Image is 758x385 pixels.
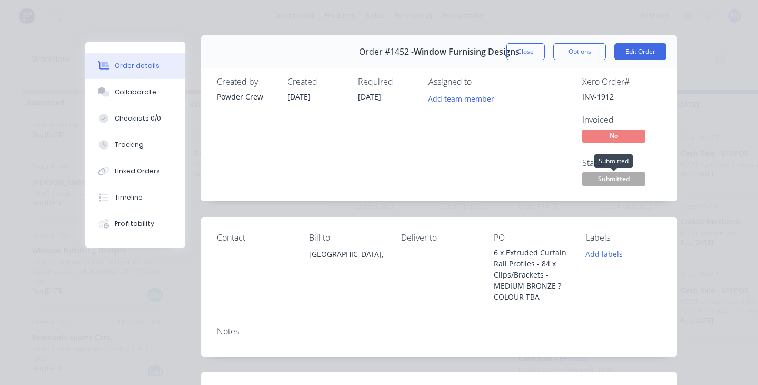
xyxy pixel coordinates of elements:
div: [GEOGRAPHIC_DATA], [309,247,384,281]
div: Bill to [309,233,384,243]
span: [DATE] [287,92,311,102]
div: PO [494,233,569,243]
span: No [582,130,645,143]
div: Required [358,77,416,87]
span: Order #1452 - [359,47,414,57]
div: Labels [586,233,661,243]
button: Order details [85,53,185,79]
div: Collaborate [115,87,156,97]
div: Invoiced [582,115,661,125]
button: Submitted [582,172,645,188]
button: Edit Order [614,43,666,60]
button: Timeline [85,184,185,211]
div: Timeline [115,193,143,202]
span: Window Furnising Designs [414,47,520,57]
span: [DATE] [358,92,381,102]
div: Tracking [115,140,144,150]
div: Notes [217,327,661,337]
button: Collaborate [85,79,185,105]
div: Xero Order # [582,77,661,87]
div: Status [582,158,661,168]
button: Tracking [85,132,185,158]
div: [GEOGRAPHIC_DATA], [309,247,384,262]
button: Linked Orders [85,158,185,184]
div: Powder Crew [217,91,275,102]
div: Created [287,77,345,87]
span: Submitted [582,172,645,185]
div: 6 x Extruded Curtain Rail Profiles - 84 x Clips/Brackets - MEDIUM BRONZE ? COLOUR TBA [494,247,569,302]
div: Checklists 0/0 [115,114,161,123]
div: Assigned to [428,77,534,87]
button: Checklists 0/0 [85,105,185,132]
div: Linked Orders [115,166,160,176]
div: Contact [217,233,292,243]
button: Add team member [428,91,500,105]
button: Add labels [580,247,629,261]
div: Order details [115,61,159,71]
button: Options [553,43,606,60]
div: Created by [217,77,275,87]
button: Add team member [423,91,500,105]
button: Close [506,43,545,60]
button: Profitability [85,211,185,237]
div: Profitability [115,219,154,229]
div: INV-1912 [582,91,661,102]
div: Deliver to [401,233,476,243]
div: Submitted [594,154,633,168]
